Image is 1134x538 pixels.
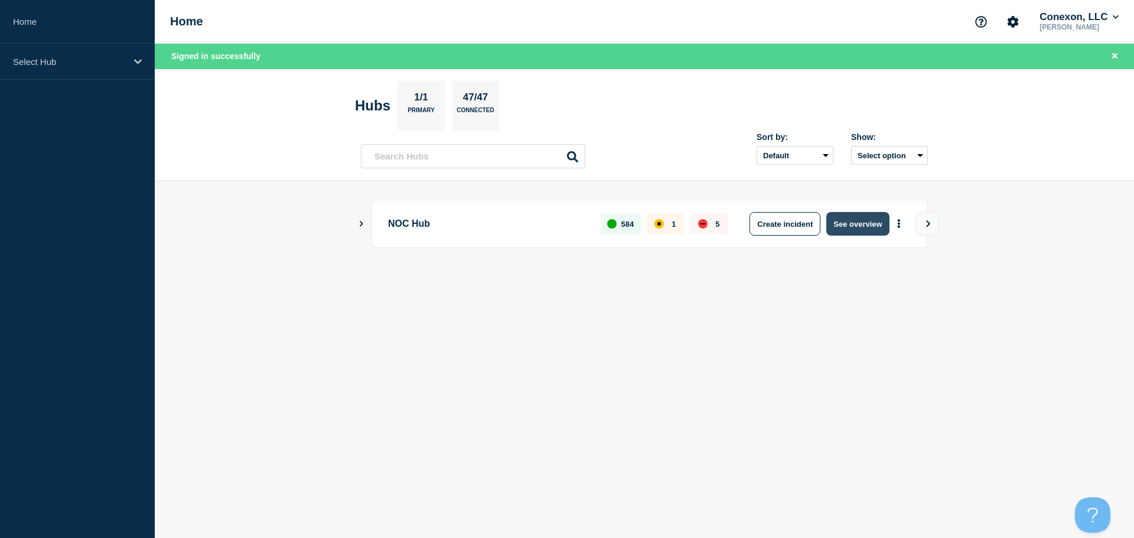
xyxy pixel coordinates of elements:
[388,212,587,236] p: NOC Hub
[621,220,634,229] p: 584
[408,107,435,119] p: Primary
[698,219,708,229] div: down
[458,92,493,107] p: 47/47
[715,220,719,229] p: 5
[851,146,928,165] button: Select option
[672,220,676,229] p: 1
[654,219,664,229] div: affected
[13,57,126,67] p: Select Hub
[851,132,928,142] div: Show:
[170,15,203,28] h1: Home
[1037,11,1121,23] button: Conexon, LLC
[1001,9,1025,34] button: Account settings
[969,9,993,34] button: Support
[915,212,939,236] button: View
[361,144,585,168] input: Search Hubs
[891,213,907,235] button: More actions
[457,107,494,119] p: Connected
[1107,50,1122,63] button: Close banner
[607,219,617,229] div: up
[410,92,433,107] p: 1/1
[171,51,260,61] span: Signed in successfully
[750,212,820,236] button: Create incident
[359,220,364,229] button: Show Connected Hubs
[1075,497,1110,533] iframe: Help Scout Beacon - Open
[1037,23,1121,31] p: [PERSON_NAME]
[826,212,889,236] button: See overview
[757,146,833,165] select: Sort by
[757,132,833,142] div: Sort by:
[355,97,390,114] h2: Hubs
